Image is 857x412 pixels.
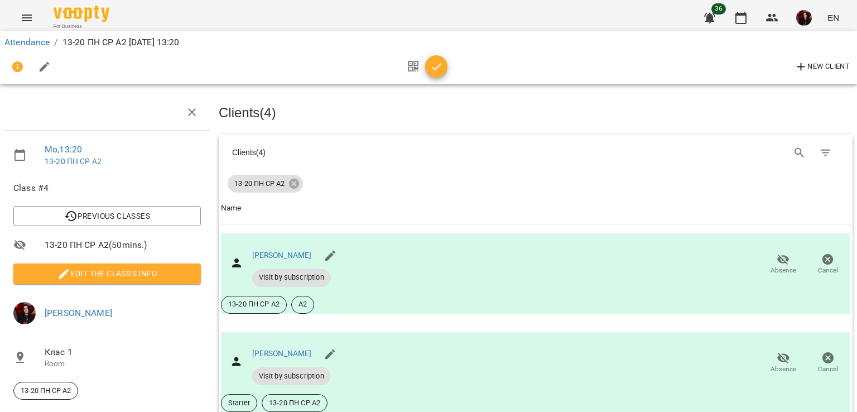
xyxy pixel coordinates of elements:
[792,58,853,76] button: New Client
[252,371,331,381] span: Visit by subscription
[818,365,838,374] span: Cancel
[13,302,36,324] img: 11eefa85f2c1bcf485bdfce11c545767.jpg
[45,346,201,359] span: Клас 1
[796,10,812,26] img: 11eefa85f2c1bcf485bdfce11c545767.jpg
[823,7,844,28] button: EN
[221,202,242,215] div: Sort
[761,249,806,280] button: Absence
[13,382,78,400] div: 13-20 ПН СР А2
[252,349,312,358] a: [PERSON_NAME]
[812,140,839,166] button: Filter
[62,36,180,49] p: 13-20 ПН СР A2 [DATE] 13:20
[14,386,78,396] span: 13-20 ПН СР А2
[232,147,526,158] div: Clients ( 4 )
[228,175,303,193] div: 13-20 ПН СР А2
[262,398,327,408] span: 13-20 ПН СР А2
[771,365,796,374] span: Absence
[771,266,796,275] span: Absence
[54,6,109,22] img: Voopty Logo
[761,347,806,379] button: Absence
[45,358,201,370] p: Room
[13,206,201,226] button: Previous Classes
[228,179,291,189] span: 13-20 ПН СР А2
[22,209,192,223] span: Previous Classes
[252,272,331,282] span: Visit by subscription
[13,4,40,31] button: Menu
[292,299,314,309] span: А2
[54,36,57,49] li: /
[45,238,201,252] span: 13-20 ПН СР A2 ( 50 mins. )
[786,140,813,166] button: Search
[219,106,853,120] h3: Clients ( 4 )
[54,23,109,30] span: For Business
[219,135,853,170] div: Table Toolbar
[222,398,257,408] span: Starter
[13,264,201,284] button: Edit the class's Info
[45,308,112,318] a: [PERSON_NAME]
[4,36,853,49] nav: breadcrumb
[45,157,102,166] a: 13-20 ПН СР A2
[22,267,192,280] span: Edit the class's Info
[221,202,850,215] span: Name
[818,266,838,275] span: Cancel
[45,144,82,155] a: Mo , 13:20
[13,181,201,195] span: Class #4
[221,202,242,215] div: Name
[806,347,850,379] button: Cancel
[795,60,850,74] span: New Client
[4,37,50,47] a: Attendance
[252,251,312,260] a: [PERSON_NAME]
[711,3,726,15] span: 36
[222,299,286,309] span: 13-20 ПН СР А2
[827,12,839,23] span: EN
[806,249,850,280] button: Cancel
